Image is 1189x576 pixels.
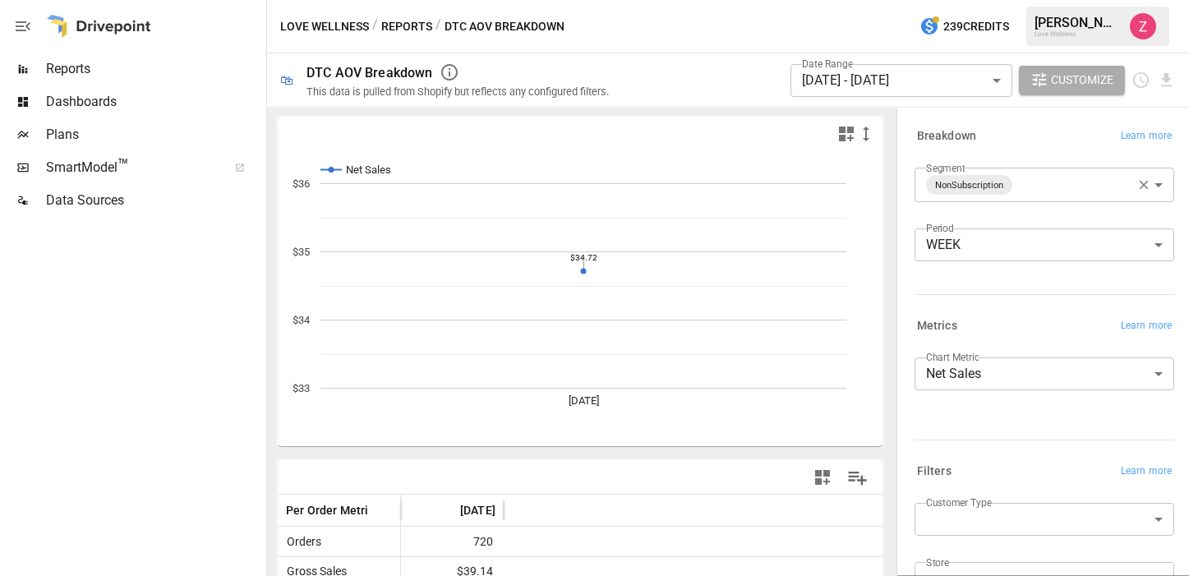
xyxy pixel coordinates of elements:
[372,16,378,37] div: /
[1019,66,1126,95] button: Customize
[1130,13,1156,39] img: Zoe Keller
[917,127,976,145] h6: Breakdown
[926,555,949,569] label: Store
[1035,15,1120,30] div: [PERSON_NAME]
[926,161,965,175] label: Segment
[46,125,263,145] span: Plans
[46,191,263,210] span: Data Sources
[839,459,876,496] button: Manage Columns
[346,164,391,176] text: Net Sales
[436,16,441,37] div: /
[926,495,992,509] label: Customer Type
[471,528,495,556] span: 720
[118,155,129,176] span: ™
[917,463,952,481] h6: Filters
[278,150,883,446] svg: A chart.
[802,57,853,71] label: Date Range
[293,382,310,394] text: $33
[381,16,432,37] button: Reports
[1121,318,1172,334] span: Learn more
[286,502,375,518] span: Per Order Metric
[1121,463,1172,480] span: Learn more
[790,64,1012,97] div: [DATE] - [DATE]
[306,65,433,81] div: DTC AOV Breakdown
[280,535,321,548] span: Orders
[929,176,1010,195] span: NonSubscription
[46,59,263,79] span: Reports
[1051,70,1113,90] span: Customize
[1035,30,1120,38] div: Love Wellness
[915,228,1174,261] div: WEEK
[293,177,310,190] text: $36
[915,357,1174,390] div: Net Sales
[913,12,1016,42] button: 239Credits
[460,502,495,518] span: [DATE]
[1121,128,1172,145] span: Learn more
[293,314,311,326] text: $34
[926,350,979,364] label: Chart Metric
[369,499,392,522] button: Sort
[926,221,954,235] label: Period
[46,92,263,112] span: Dashboards
[917,317,957,335] h6: Metrics
[306,85,609,98] div: This data is pulled from Shopify but reflects any configured filters.
[1120,3,1166,49] button: Zoe Keller
[1131,71,1150,90] button: Schedule report
[280,72,293,88] div: 🛍
[569,394,599,407] text: [DATE]
[943,16,1009,37] span: 239 Credits
[293,246,310,258] text: $35
[280,16,369,37] button: Love Wellness
[46,158,217,177] span: SmartModel
[570,253,597,262] text: $34.72
[436,499,459,522] button: Sort
[1157,71,1176,90] button: Download report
